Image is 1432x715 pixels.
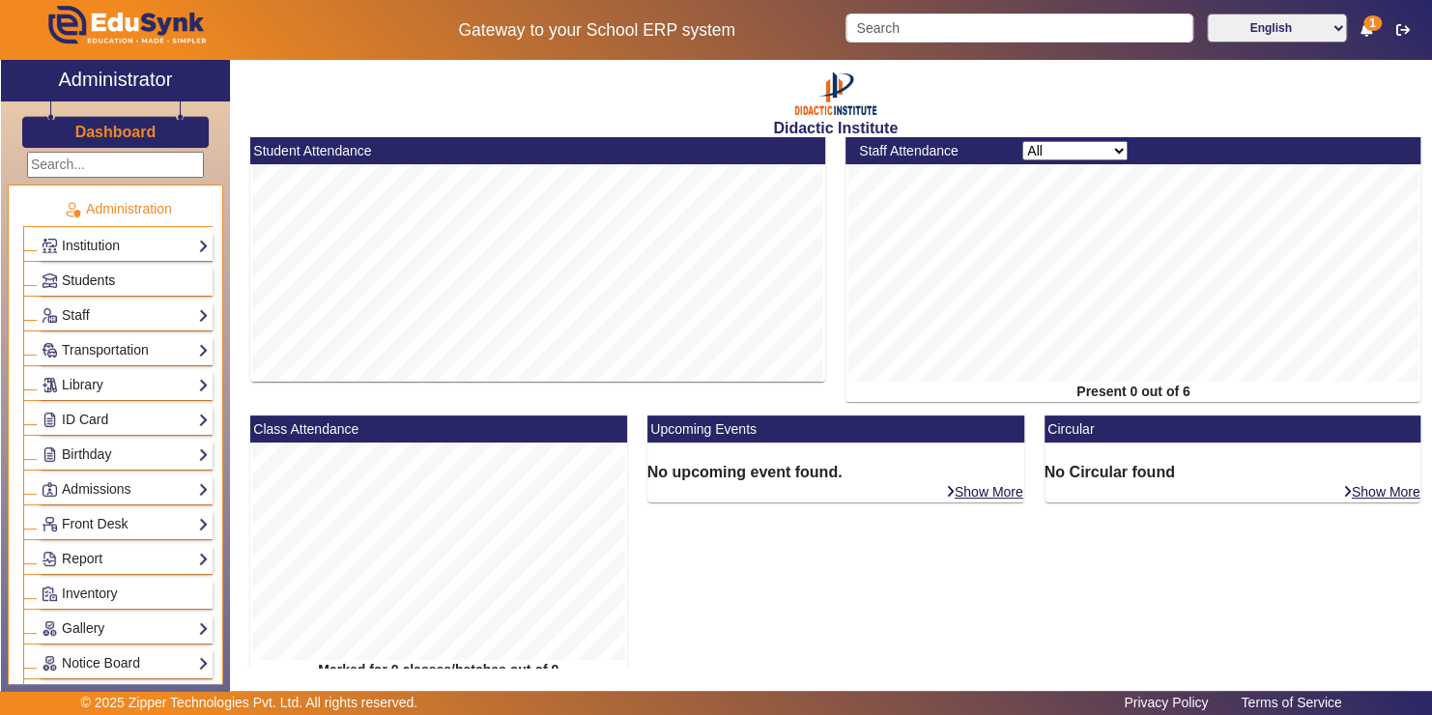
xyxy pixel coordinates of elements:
a: Privacy Policy [1114,690,1217,715]
a: Inventory [42,583,209,605]
a: Terms of Service [1231,690,1351,715]
mat-card-header: Circular [1045,415,1421,443]
h3: Dashboard [75,123,157,141]
mat-card-header: Student Attendance [250,137,825,164]
mat-card-header: Class Attendance [250,415,627,443]
input: Search... [27,152,204,178]
a: Dashboard [74,122,158,142]
h2: Didactic Institute [240,119,1431,137]
div: Present 0 out of 6 [845,382,1420,402]
mat-card-header: Upcoming Events [647,415,1024,443]
div: Staff Attendance [849,141,1013,161]
a: Show More [1342,483,1421,500]
img: Inventory.png [43,586,57,601]
a: Show More [945,483,1024,500]
span: 1 [1363,15,1382,31]
a: Administrator [1,60,230,101]
a: Students [42,270,209,292]
div: Marked for 0 classes/batches out of 9 [250,660,627,680]
span: Students [62,272,115,288]
h5: Gateway to your School ERP system [369,20,825,41]
span: Inventory [62,586,118,601]
p: © 2025 Zipper Technologies Pvt. Ltd. All rights reserved. [81,693,418,713]
img: Students.png [43,273,57,288]
h6: No Circular found [1045,463,1421,481]
h2: Administrator [58,68,172,91]
input: Search [845,14,1193,43]
img: 88988874-e3e1-4c93-b244-408044369574 [788,65,884,119]
h6: No upcoming event found. [647,463,1024,481]
img: Administration.png [64,201,81,218]
p: Administration [23,199,213,219]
